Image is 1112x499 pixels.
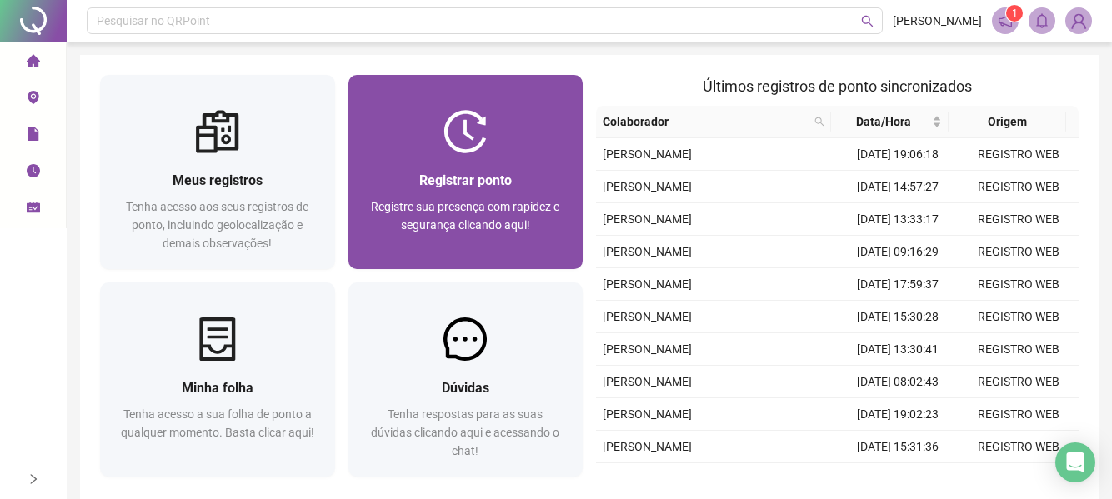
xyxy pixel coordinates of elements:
[603,407,692,421] span: [PERSON_NAME]
[838,138,959,171] td: [DATE] 19:06:18
[348,282,584,477] a: DúvidasTenha respostas para as suas dúvidas clicando aqui e acessando o chat!
[958,171,1079,203] td: REGISTRO WEB
[1066,8,1091,33] img: 90889
[348,75,584,269] a: Registrar pontoRegistre sua presença com rapidez e segurança clicando aqui!
[603,147,692,161] span: [PERSON_NAME]
[838,236,959,268] td: [DATE] 09:16:29
[958,431,1079,463] td: REGISTRO WEB
[126,200,308,250] span: Tenha acesso aos seus registros de ponto, incluindo geolocalização e demais observações!
[814,117,824,127] span: search
[958,366,1079,398] td: REGISTRO WEB
[838,366,959,398] td: [DATE] 08:02:43
[27,83,40,117] span: environment
[121,407,314,439] span: Tenha acesso a sua folha de ponto a qualquer momento. Basta clicar aqui!
[603,212,692,226] span: [PERSON_NAME]
[27,157,40,190] span: clock-circle
[838,268,959,301] td: [DATE] 17:59:37
[173,172,263,188] span: Meus registros
[27,47,40,80] span: home
[419,172,512,188] span: Registrar ponto
[1012,7,1018,19] span: 1
[838,431,959,463] td: [DATE] 15:31:36
[811,109,828,134] span: search
[27,120,40,153] span: file
[28,473,39,485] span: right
[603,310,692,323] span: [PERSON_NAME]
[958,236,1079,268] td: REGISTRO WEB
[958,203,1079,236] td: REGISTRO WEB
[838,301,959,333] td: [DATE] 15:30:28
[100,282,335,477] a: Minha folhaTenha acesso a sua folha de ponto a qualquer momento. Basta clicar aqui!
[442,380,489,396] span: Dúvidas
[958,463,1079,496] td: REGISTRO WEB
[1055,442,1095,482] div: Open Intercom Messenger
[958,138,1079,171] td: REGISTRO WEB
[1034,13,1049,28] span: bell
[861,15,874,27] span: search
[603,342,692,356] span: [PERSON_NAME]
[603,112,808,131] span: Colaborador
[603,440,692,453] span: [PERSON_NAME]
[958,333,1079,366] td: REGISTRO WEB
[838,398,959,431] td: [DATE] 19:02:23
[27,193,40,227] span: schedule
[958,398,1079,431] td: REGISTRO WEB
[838,333,959,366] td: [DATE] 13:30:41
[838,203,959,236] td: [DATE] 13:33:17
[603,277,692,291] span: [PERSON_NAME]
[958,301,1079,333] td: REGISTRO WEB
[958,268,1079,301] td: REGISTRO WEB
[182,380,253,396] span: Minha folha
[838,112,929,131] span: Data/Hora
[100,75,335,269] a: Meus registrosTenha acesso aos seus registros de ponto, incluindo geolocalização e demais observa...
[603,180,692,193] span: [PERSON_NAME]
[893,12,982,30] span: [PERSON_NAME]
[838,171,959,203] td: [DATE] 14:57:27
[838,463,959,496] td: [DATE] 13:30:23
[998,13,1013,28] span: notification
[371,200,559,232] span: Registre sua presença com rapidez e segurança clicando aqui!
[831,106,949,138] th: Data/Hora
[603,375,692,388] span: [PERSON_NAME]
[949,106,1066,138] th: Origem
[371,407,559,457] span: Tenha respostas para as suas dúvidas clicando aqui e acessando o chat!
[1006,5,1023,22] sup: 1
[703,77,972,95] span: Últimos registros de ponto sincronizados
[603,245,692,258] span: [PERSON_NAME]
